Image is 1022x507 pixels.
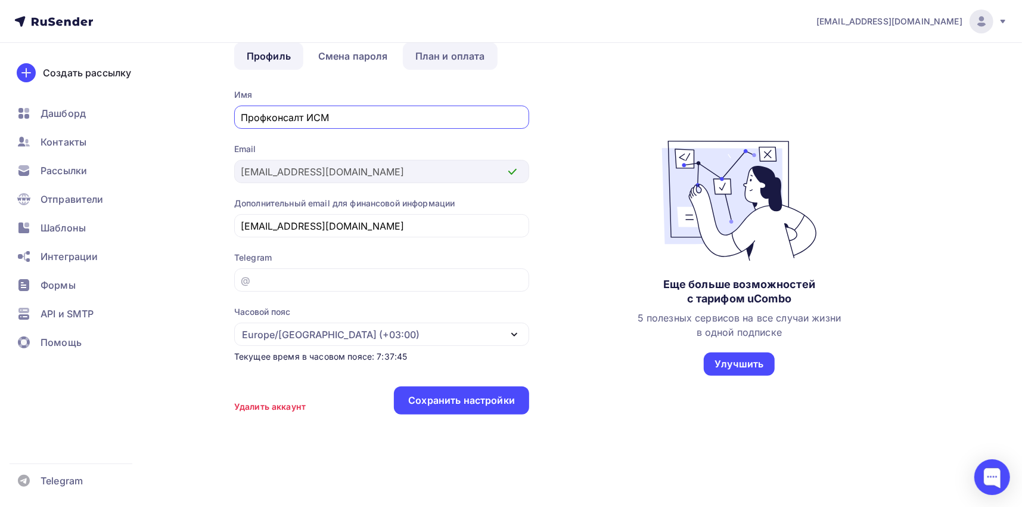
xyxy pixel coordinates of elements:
[41,221,86,235] span: Шаблоны
[10,101,151,125] a: Дашборд
[234,42,303,70] a: Профиль
[816,16,962,27] span: [EMAIL_ADDRESS][DOMAIN_NAME]
[241,219,523,233] input: Укажите дополнительный email
[306,42,400,70] a: Смена пароля
[242,327,420,342] div: Europe/[GEOGRAPHIC_DATA] (+03:00)
[10,159,151,183] a: Рассылки
[10,130,151,154] a: Контакты
[234,89,529,101] div: Имя
[234,306,529,346] button: Часовой пояс Europe/[GEOGRAPHIC_DATA] (+03:00)
[663,277,815,306] div: Еще больше возможностей с тарифом uCombo
[408,394,515,407] div: Сохранить настройки
[638,311,841,339] div: 5 полезных сервисов на все случаи жизни в одной подписке
[41,307,94,321] span: API и SMTP
[41,474,83,488] span: Telegram
[10,187,151,211] a: Отправители
[403,42,498,70] a: План и оплата
[715,357,763,371] div: Улучшить
[41,192,104,206] span: Отправители
[41,335,82,350] span: Помощь
[816,10,1008,33] a: [EMAIL_ADDRESS][DOMAIN_NAME]
[241,110,523,125] input: Введите имя
[41,249,98,264] span: Интеграции
[41,106,86,120] span: Дашборд
[41,278,76,292] span: Формы
[10,216,151,240] a: Шаблоны
[234,197,529,209] div: Дополнительный email для финансовой информации
[234,252,529,264] div: Telegram
[10,273,151,297] a: Формы
[234,306,290,318] div: Часовой пояс
[234,143,529,155] div: Email
[234,351,529,363] div: Текущее время в часовом поясе: 7:37:45
[43,66,131,80] div: Создать рассылку
[41,135,86,149] span: Контакты
[41,163,87,178] span: Рассылки
[241,273,251,287] div: @
[234,401,306,413] div: Удалить аккаунт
